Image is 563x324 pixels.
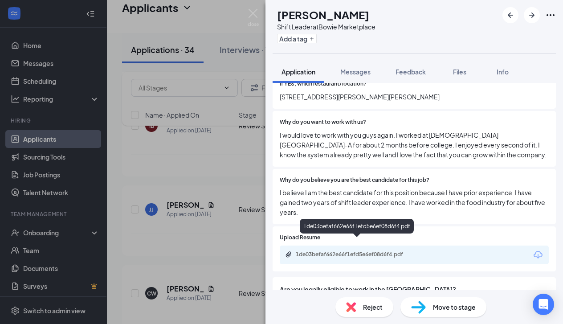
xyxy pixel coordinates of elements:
[296,251,420,258] div: 1de03befaf662e66f1efd5e6ef08d6f4.pdf
[502,7,518,23] button: ArrowLeftNew
[505,10,516,21] svg: ArrowLeftNew
[363,302,383,312] span: Reject
[453,68,466,76] span: Files
[285,251,292,258] svg: Paperclip
[497,68,509,76] span: Info
[526,10,537,21] svg: ArrowRight
[277,34,317,43] button: PlusAdd a tag
[545,10,556,21] svg: Ellipses
[340,68,371,76] span: Messages
[533,294,554,315] div: Open Intercom Messenger
[280,176,429,185] span: Why do you believe you are the best candidate for this job?
[280,130,549,160] span: I would love to work with you guys again. I worked at [DEMOGRAPHIC_DATA][GEOGRAPHIC_DATA]-A for a...
[280,234,320,242] span: Upload Resume
[300,219,414,234] div: 1de03befaf662e66f1efd5e6ef08d6f4.pdf
[281,68,315,76] span: Application
[533,250,543,260] svg: Download
[524,7,540,23] button: ArrowRight
[396,68,426,76] span: Feedback
[280,284,549,294] span: Are you legally eligible to work in the [GEOGRAPHIC_DATA]?
[280,80,367,88] span: If YES, which restaurant/location?
[280,92,549,102] span: [STREET_ADDRESS][PERSON_NAME][PERSON_NAME]
[285,251,429,259] a: Paperclip1de03befaf662e66f1efd5e6ef08d6f4.pdf
[280,118,366,127] span: Why do you want to work with us?
[277,7,369,22] h1: [PERSON_NAME]
[433,302,476,312] span: Move to stage
[280,188,549,217] span: I believe I am the best candidate for this position because I have prior experience. I have gaine...
[277,22,375,31] div: Shift Leader at Bowie Marketplace
[309,36,314,41] svg: Plus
